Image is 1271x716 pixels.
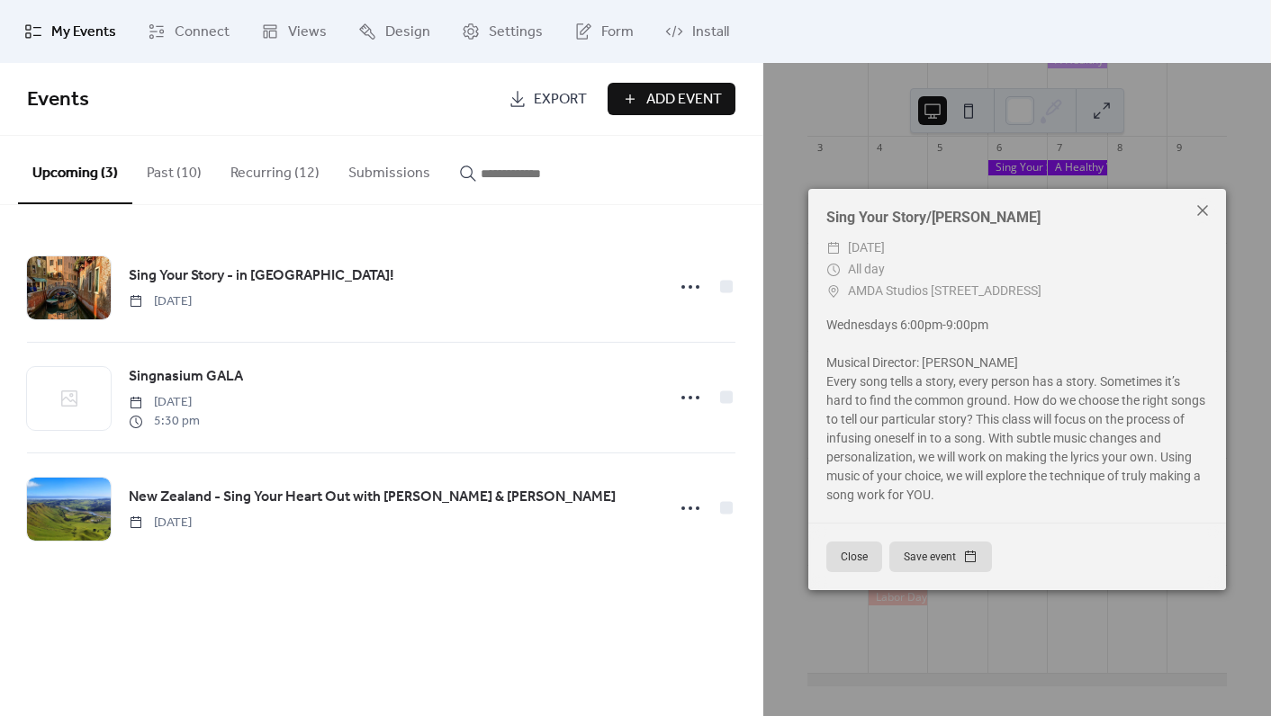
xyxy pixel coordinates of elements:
[248,7,340,56] a: Views
[808,207,1226,228] div: Sing Your Story/[PERSON_NAME]
[826,281,841,302] div: ​
[288,22,327,43] span: Views
[129,366,243,388] span: Singnasium GALA
[889,541,992,572] button: Save event
[646,89,722,111] span: Add Event
[134,7,243,56] a: Connect
[216,136,334,202] button: Recurring (12)
[129,292,192,311] span: [DATE]
[385,22,430,43] span: Design
[608,83,735,115] button: Add Event
[601,22,634,43] span: Form
[129,514,192,533] span: [DATE]
[489,22,543,43] span: Settings
[51,22,116,43] span: My Events
[848,281,1041,302] span: AMDA Studios [STREET_ADDRESS]
[129,365,243,389] a: Singnasium GALA
[129,264,394,288] a: Sing Your Story - in [GEOGRAPHIC_DATA]!
[692,22,729,43] span: Install
[27,80,89,120] span: Events
[534,89,587,111] span: Export
[826,237,841,259] div: ​
[345,7,444,56] a: Design
[826,259,841,281] div: ​
[129,412,200,431] span: 5:30 pm
[334,136,445,202] button: Submissions
[129,487,616,508] span: New Zealand - Sing Your Heart Out with [PERSON_NAME] & [PERSON_NAME]
[448,7,556,56] a: Settings
[561,7,647,56] a: Form
[129,486,616,509] a: New Zealand - Sing Your Heart Out with [PERSON_NAME] & [PERSON_NAME]
[848,259,885,281] span: All day
[495,83,600,115] a: Export
[826,541,882,572] button: Close
[129,393,200,412] span: [DATE]
[848,237,885,259] span: [DATE]
[132,136,216,202] button: Past (10)
[11,7,130,56] a: My Events
[18,136,132,204] button: Upcoming (3)
[652,7,743,56] a: Install
[175,22,230,43] span: Connect
[808,316,1226,505] div: Wednesdays 6:00pm-9:00pm Musical Director: [PERSON_NAME] Every song tells a story, every person h...
[129,265,394,287] span: Sing Your Story - in [GEOGRAPHIC_DATA]!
